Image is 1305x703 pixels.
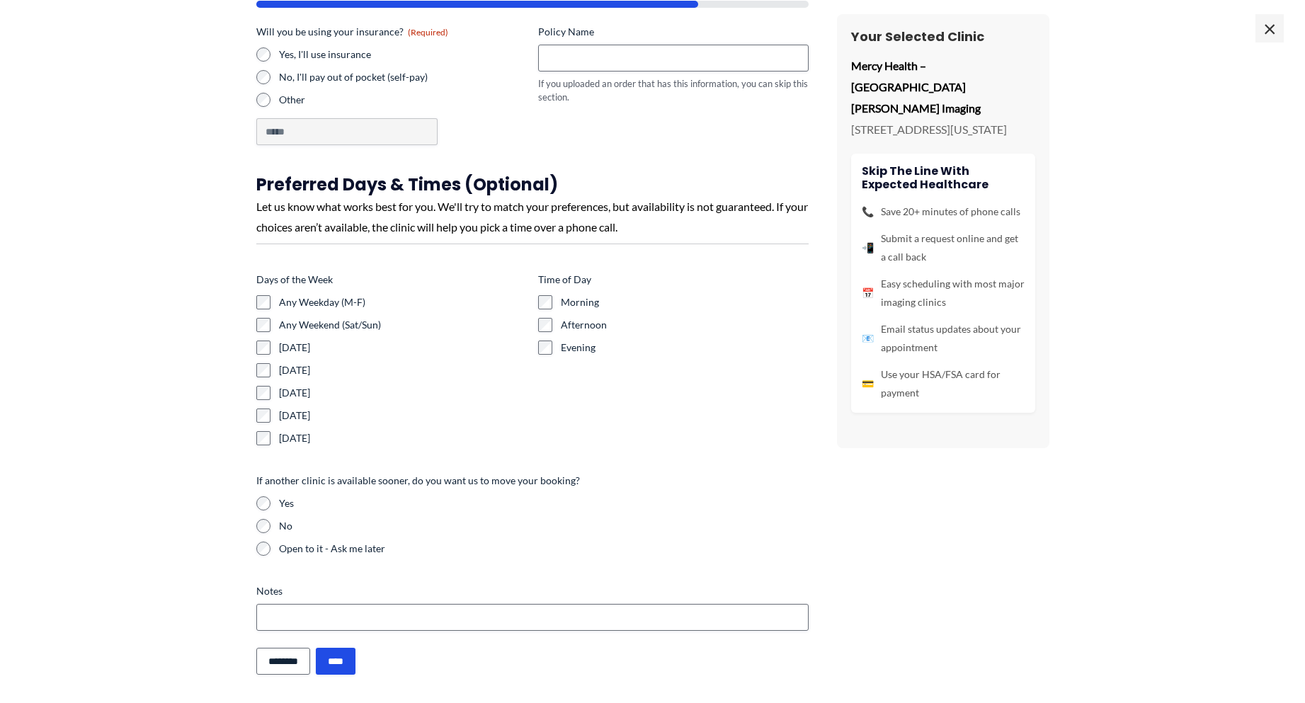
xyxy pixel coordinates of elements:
label: [DATE] [279,341,527,355]
span: 📧 [862,329,874,348]
span: (Required) [408,27,448,38]
h3: Your Selected Clinic [851,28,1035,45]
p: [STREET_ADDRESS][US_STATE] [851,119,1035,140]
span: 💳 [862,375,874,393]
span: 📲 [862,239,874,257]
label: Morning [561,295,809,309]
p: Mercy Health – [GEOGRAPHIC_DATA][PERSON_NAME] Imaging [851,55,1035,118]
li: Easy scheduling with most major imaging clinics [862,275,1025,312]
li: Submit a request online and get a call back [862,229,1025,266]
li: Email status updates about your appointment [862,320,1025,357]
label: No, I'll pay out of pocket (self-pay) [279,70,527,84]
label: Afternoon [561,318,809,332]
label: No [279,519,809,533]
label: [DATE] [279,386,527,400]
legend: If another clinic is available sooner, do you want us to move your booking? [256,474,580,488]
label: Evening [561,341,809,355]
label: Yes [279,496,809,510]
label: Any Weekend (Sat/Sun) [279,318,527,332]
li: Use your HSA/FSA card for payment [862,365,1025,402]
label: [DATE] [279,431,527,445]
input: Other Choice, please specify [256,118,438,145]
legend: Days of the Week [256,273,333,287]
label: [DATE] [279,363,527,377]
span: 📞 [862,202,874,221]
h4: Skip the line with Expected Healthcare [862,164,1025,191]
legend: Time of Day [538,273,591,287]
label: Any Weekday (M-F) [279,295,527,309]
li: Save 20+ minutes of phone calls [862,202,1025,221]
div: If you uploaded an order that has this information, you can skip this section. [538,77,809,103]
label: Other [279,93,527,107]
span: 📅 [862,284,874,302]
label: Notes [256,584,809,598]
h3: Preferred Days & Times (Optional) [256,173,809,195]
label: [DATE] [279,408,527,423]
span: × [1255,14,1284,42]
label: Yes, I'll use insurance [279,47,527,62]
label: Policy Name [538,25,809,39]
legend: Will you be using your insurance? [256,25,448,39]
div: Let us know what works best for you. We'll try to match your preferences, but availability is not... [256,196,809,238]
label: Open to it - Ask me later [279,542,809,556]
